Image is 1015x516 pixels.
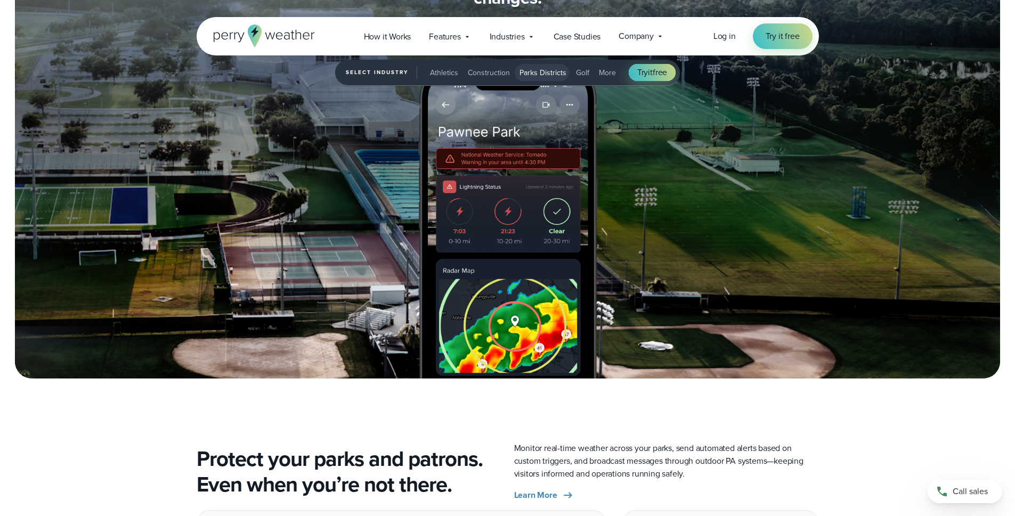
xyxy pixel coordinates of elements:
[753,23,813,49] a: Try it free
[766,30,800,43] span: Try it free
[464,64,514,81] button: Construction
[576,67,589,78] span: Golf
[599,67,616,78] span: More
[928,480,1002,503] a: Call sales
[468,67,510,78] span: Construction
[953,485,988,498] span: Call sales
[364,30,411,43] span: How it Works
[619,30,654,43] span: Company
[713,30,736,42] span: Log in
[515,64,571,81] button: Parks Districts
[355,26,420,47] a: How it Works
[430,67,458,78] span: Athletics
[346,66,417,79] span: Select Industry
[637,66,667,79] span: Try free
[514,489,557,502] span: Learn More
[629,64,676,81] a: Tryitfree
[514,489,574,502] a: Learn More
[490,30,525,43] span: Industries
[514,442,819,480] p: Monitor real-time weather across your parks, send automated alerts based on custom triggers, and ...
[554,30,601,43] span: Case Studies
[429,30,460,43] span: Features
[648,66,653,78] span: it
[572,64,594,81] button: Golf
[426,64,462,81] button: Athletics
[545,26,610,47] a: Case Studies
[519,67,566,78] span: Parks Districts
[197,446,501,497] h2: Protect your parks and patrons. Even when you’re not there.
[713,30,736,43] a: Log in
[595,64,620,81] button: More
